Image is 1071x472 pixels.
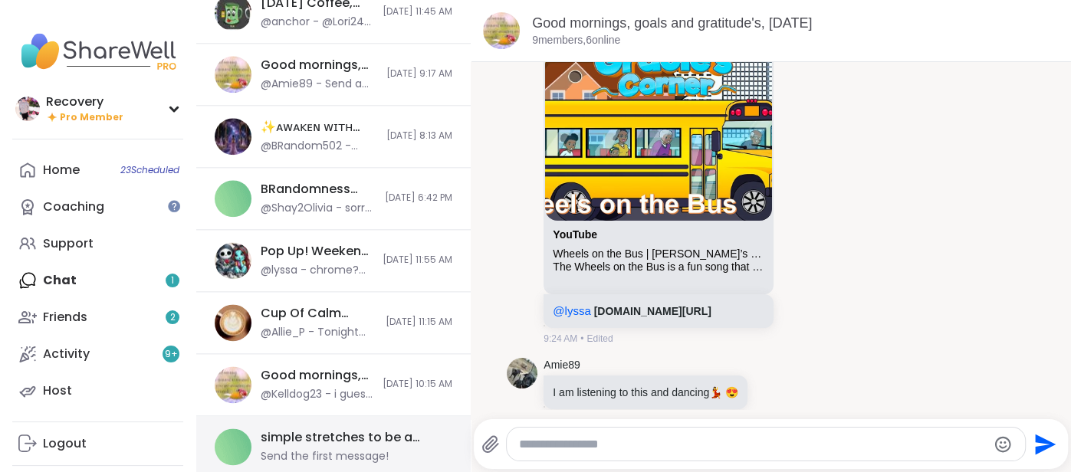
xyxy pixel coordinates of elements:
[43,435,87,452] div: Logout
[261,387,373,402] div: @Kelldog23 - i guess i should shower get that done with
[120,164,179,176] span: 23 Scheduled
[12,25,183,78] img: ShareWell Nav Logo
[507,358,537,388] img: https://sharewell-space-live.sfo3.digitaloceanspaces.com/user-generated/c3bd44a5-f966-4702-9748-c...
[594,305,711,317] a: [DOMAIN_NAME][URL]
[725,386,738,398] span: 😍
[580,332,583,346] span: •
[553,304,590,317] span: @lyssa
[215,56,251,93] img: Good mornings, Goals and Gratitude's , Sep 08
[261,429,443,446] div: simple stretches to be a healthier & relaxed you, [DATE]
[215,118,251,155] img: ✨ᴀᴡᴀᴋᴇɴ ᴡɪᴛʜ ʙᴇᴀᴜᴛɪғᴜʟ sᴏᴜʟs✨, Sep 08
[261,449,389,464] div: Send the first message!
[43,235,94,252] div: Support
[215,242,251,279] img: Pop Up! Weekend Session!, Sep 07
[215,304,251,341] img: Cup Of Calm Cafe, Sep 07
[532,33,620,48] p: 9 members, 6 online
[261,139,377,154] div: @BRandom502 - Sailor Moon has a channel on Pluto.
[46,93,123,110] div: Recovery
[12,372,183,409] a: Host
[261,305,376,322] div: Cup Of Calm Cafe, [DATE]
[43,382,72,399] div: Host
[261,77,377,92] div: @Amie89 - Send a report! It has been happening for 3 days for me! Try not to let your anxiety win...
[170,311,176,324] span: 2
[12,299,183,336] a: Friends2
[12,425,183,462] a: Logout
[553,385,738,400] p: I am listening to this and dancing
[532,15,812,31] a: Good mornings, goals and gratitude's, [DATE]
[553,228,597,241] a: Attachment
[385,192,452,205] span: [DATE] 6:42 PM
[43,309,87,326] div: Friends
[261,325,376,340] div: @Allie_P - Tonight we are hosting a Cup Of Calm Cafe Mixer. It is a casually setting all about ge...
[43,346,90,362] div: Activity
[12,188,183,225] a: Coaching
[215,180,251,217] img: BRandomness Ohana Check-in & Open Forum, Sep 07
[43,198,104,215] div: Coaching
[994,435,1012,454] button: Emoji picker
[165,348,178,361] span: 9 +
[43,162,80,179] div: Home
[545,30,772,221] img: Wheels on the Bus | Gracie’s Corner | Nursery Rhymes + Kids Songs
[15,97,40,121] img: Recovery
[519,437,987,452] textarea: Type your message
[544,358,580,373] a: Amie89
[553,247,764,261] div: Wheels on the Bus | [PERSON_NAME]’s Corner | Nursery Rhymes + Kids Songs
[587,332,613,346] span: Edited
[60,111,123,124] span: Pro Member
[261,263,373,278] div: @lyssa - chrome? would def restart or use a different browser other than what one youre on
[261,201,376,216] div: @Shay2Olivia - sorry I had to go. Have to fed the dogs and let them out.
[1026,427,1060,461] button: Send
[261,181,376,198] div: BRandomness Ohana Check-in & Open Forum, [DATE]
[12,152,183,188] a: Home23Scheduled
[386,67,452,80] span: [DATE] 9:17 AM
[553,261,764,274] div: The Wheels on the Bus is a fun song that all kids enjoy. Come check out [PERSON_NAME]'s version w...
[261,57,377,74] div: Good mornings, Goals and Gratitude's , [DATE]
[386,316,452,329] span: [DATE] 11:15 AM
[261,15,373,30] div: @anchor - @Lori246 love your baby
[383,5,452,18] span: [DATE] 11:45 AM
[261,243,373,260] div: Pop Up! Weekend Session!, [DATE]
[12,336,183,372] a: Activity9+
[215,366,251,403] img: Good mornings, Goal and Gratitude's , Sep 07
[483,12,520,49] img: Good mornings, goals and gratitude's, Sep 09
[386,129,452,143] span: [DATE] 8:13 AM
[544,332,577,346] span: 9:24 AM
[383,254,452,267] span: [DATE] 11:55 AM
[383,378,452,391] span: [DATE] 10:15 AM
[12,225,183,262] a: Support
[168,200,180,212] iframe: Spotlight
[215,428,251,465] img: simple stretches to be a healthier & relaxed you, Sep 11
[709,386,722,398] span: 💃
[261,119,377,136] div: ✨ᴀᴡᴀᴋᴇɴ ᴡɪᴛʜ ʙᴇᴀᴜᴛɪғᴜʟ sᴏᴜʟs✨, [DATE]
[261,367,373,384] div: Good mornings, Goal and Gratitude's , [DATE]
